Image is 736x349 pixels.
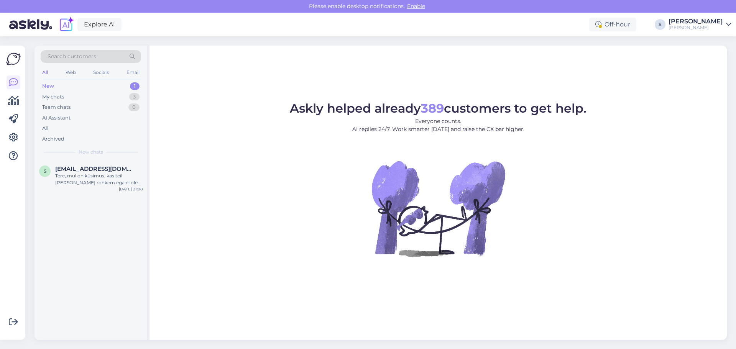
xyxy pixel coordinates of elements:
div: All [42,125,49,132]
div: [PERSON_NAME] [669,25,723,31]
img: No Chat active [369,139,507,277]
b: 389 [421,101,444,116]
div: My chats [42,93,64,101]
a: [PERSON_NAME][PERSON_NAME] [669,18,731,31]
div: Archived [42,135,64,143]
div: Web [64,67,77,77]
div: [DATE] 21:08 [119,186,143,192]
div: 0 [128,103,140,111]
div: Team chats [42,103,71,111]
span: Askly helped already customers to get help. [290,101,586,116]
span: sandramariatoomeniit3@gmail.com [55,165,135,172]
span: Search customers [48,52,96,61]
div: Off-hour [589,18,636,31]
div: All [41,67,49,77]
div: Socials [92,67,110,77]
div: S [655,19,665,30]
div: Email [125,67,141,77]
span: s [44,168,46,174]
span: New chats [79,149,103,156]
img: explore-ai [58,16,74,33]
div: 1 [130,82,140,90]
a: Explore AI [77,18,122,31]
div: Tere, mul on küsimus, kas teil [PERSON_NAME] rohkem ega ei ole selliseid kõrvarõngaid või teade, ... [55,172,143,186]
div: [PERSON_NAME] [669,18,723,25]
img: Askly Logo [6,52,21,66]
div: AI Assistant [42,114,71,122]
span: Enable [405,3,427,10]
div: New [42,82,54,90]
div: 3 [129,93,140,101]
p: Everyone counts. AI replies 24/7. Work smarter [DATE] and raise the CX bar higher. [290,117,586,133]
